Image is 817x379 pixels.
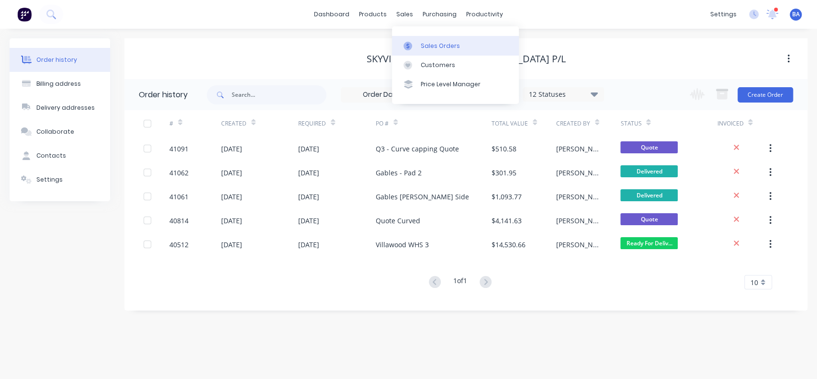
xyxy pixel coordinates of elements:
div: Invoiced [717,119,743,128]
div: [DATE] [221,216,242,226]
div: settings [705,7,741,22]
div: $14,530.66 [492,240,526,250]
div: Villawood WHS 3 [376,240,429,250]
div: $510.58 [492,144,516,154]
button: Delivery addresses [10,96,110,120]
div: Created By [556,110,621,137]
div: Settings [36,175,63,184]
input: Search... [232,85,326,104]
div: purchasing [418,7,461,22]
div: 41061 [169,192,189,202]
img: Factory [17,7,32,22]
div: Status [620,110,717,137]
div: Customers [421,61,455,69]
div: [DATE] [298,216,319,226]
div: Sales Orders [421,42,460,50]
div: Created [221,119,246,128]
div: [DATE] [221,168,242,178]
div: $4,141.63 [492,216,522,226]
div: Status [620,119,641,128]
div: $301.95 [492,168,516,178]
a: dashboard [309,7,354,22]
div: [PERSON_NAME] [556,240,602,250]
span: Ready For Deliv... [620,237,678,249]
div: Quote Curved [376,216,420,226]
div: Billing address [36,80,81,88]
div: [DATE] [298,168,319,178]
div: Q3 - Curve capping Quote [376,144,459,154]
a: Sales Orders [392,36,519,55]
div: 1 of 1 [453,276,467,289]
div: # [169,110,221,137]
div: Created [221,110,299,137]
div: Total Value [492,110,556,137]
div: Total Value [492,119,528,128]
div: 12 Statuses [523,89,604,100]
div: [PERSON_NAME] [556,144,602,154]
span: Delivered [620,165,678,177]
div: [DATE] [298,240,319,250]
div: Required [298,110,376,137]
div: 41062 [169,168,189,178]
div: Contacts [36,151,66,160]
div: Gables - Pad 2 [376,168,422,178]
div: Order history [139,89,188,101]
span: Quote [620,213,678,225]
button: Collaborate [10,120,110,144]
div: [PERSON_NAME] [556,216,602,226]
span: 10 [750,277,758,287]
span: Delivered [620,189,678,201]
div: [DATE] [221,192,242,202]
div: 40512 [169,240,189,250]
button: Create Order [738,87,793,103]
div: # [169,119,173,128]
div: PO # [376,110,492,137]
button: Contacts [10,144,110,168]
div: Required [298,119,326,128]
div: 40814 [169,216,189,226]
button: Order history [10,48,110,72]
div: Gables [PERSON_NAME] Side [376,192,469,202]
div: [PERSON_NAME] [556,192,602,202]
div: SKYVIEW ROOFING [GEOGRAPHIC_DATA] P/L [367,53,566,65]
div: productivity [461,7,508,22]
button: Billing address [10,72,110,96]
div: Order history [36,56,77,64]
div: Invoiced [717,110,769,137]
div: [DATE] [221,240,242,250]
div: sales [392,7,418,22]
div: [PERSON_NAME] [556,168,602,178]
div: Collaborate [36,127,74,136]
div: Created By [556,119,590,128]
a: Customers [392,56,519,75]
div: [DATE] [221,144,242,154]
div: $1,093.77 [492,192,522,202]
span: Quote [620,141,678,153]
a: Price Level Manager [392,75,519,94]
div: [DATE] [298,144,319,154]
span: BA [792,10,800,19]
div: products [354,7,392,22]
div: 41091 [169,144,189,154]
div: [DATE] [298,192,319,202]
div: Price Level Manager [421,80,481,89]
input: Order Date [341,88,422,102]
button: Settings [10,168,110,192]
div: PO # [376,119,389,128]
div: Delivery addresses [36,103,95,112]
